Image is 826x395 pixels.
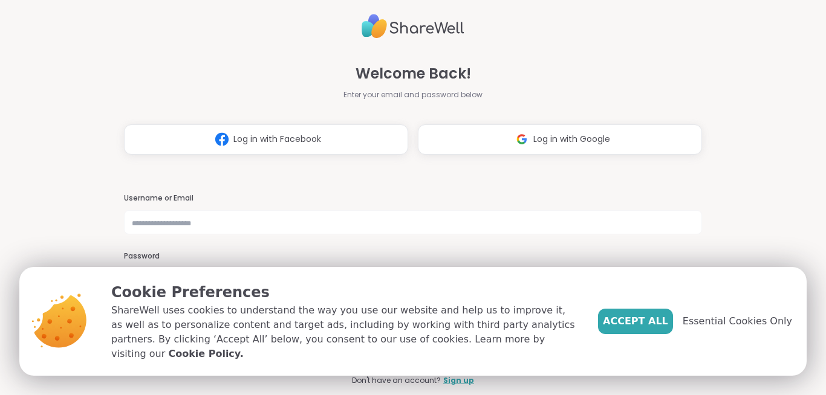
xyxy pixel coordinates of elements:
button: Accept All [598,309,673,334]
img: ShareWell Logomark [210,128,233,150]
span: Log in with Google [533,133,610,146]
button: Log in with Google [418,124,702,155]
img: ShareWell Logomark [510,128,533,150]
a: Sign up [443,375,474,386]
span: Accept All [603,314,668,329]
h3: Password [124,251,702,262]
span: Don't have an account? [352,375,441,386]
h3: Username or Email [124,193,702,204]
img: ShareWell Logo [362,9,464,43]
p: ShareWell uses cookies to understand the way you use our website and help us to improve it, as we... [111,303,579,361]
p: Cookie Preferences [111,281,579,303]
button: Log in with Facebook [124,124,408,155]
a: Cookie Policy. [168,347,243,361]
span: Essential Cookies Only [683,314,792,329]
span: Enter your email and password below [343,89,483,100]
span: Log in with Facebook [233,133,321,146]
span: Welcome Back! [356,63,471,85]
